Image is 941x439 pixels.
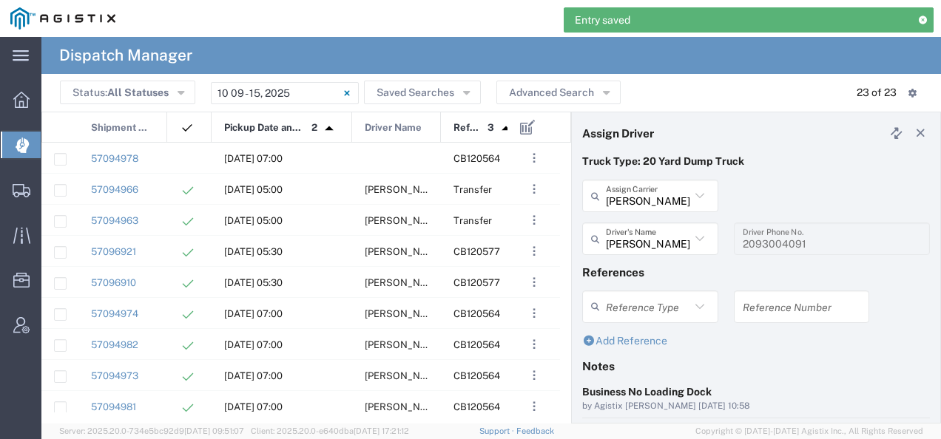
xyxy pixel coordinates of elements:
[453,112,482,143] span: Reference
[365,370,445,381] span: Alex Solorio
[695,425,923,438] span: Copyright © [DATE]-[DATE] Agistix Inc., All Rights Reserved
[479,426,516,435] a: Support
[453,339,500,350] span: CB120564
[582,265,930,279] h4: References
[107,86,169,98] span: All Statuses
[365,246,445,257] span: Jihtan Singh
[224,401,283,412] span: 10/13/2025, 07:00
[582,154,930,169] p: Truck Type: 20 Yard Dump Truck
[582,400,930,413] div: by Agistix [PERSON_NAME] [DATE] 10:58
[488,112,494,143] span: 3
[857,85,897,101] div: 23 of 23
[453,153,500,164] span: CB120564
[91,401,136,412] a: 57094981
[533,273,536,291] span: . . .
[365,184,445,195] span: Varun Taneja
[453,277,500,288] span: CB120577
[364,81,481,104] button: Saved Searches
[251,426,409,435] span: Client: 2025.20.0-e640dba
[59,426,244,435] span: Server: 2025.20.0-734e5bc92d9
[524,272,544,293] button: ...
[582,126,654,140] h4: Assign Driver
[365,401,445,412] span: Brandon Zambrano
[224,339,283,350] span: 10/13/2025, 07:00
[60,81,195,104] button: Status:All Statuses
[10,7,115,30] img: logo
[524,241,544,262] button: ...
[533,304,536,322] span: . . .
[496,81,621,104] button: Advanced Search
[224,184,283,195] span: 10/13/2025, 05:00
[533,211,536,229] span: . . .
[582,359,930,372] h4: Notes
[91,112,151,143] span: Shipment No.
[524,365,544,386] button: ...
[224,153,283,164] span: 10/13/2025, 07:00
[533,149,536,167] span: . . .
[91,308,138,319] a: 57094974
[533,180,536,198] span: . . .
[494,117,518,140] img: arrow-dropup.svg
[516,426,554,435] a: Feedback
[533,398,536,415] span: . . .
[533,336,536,353] span: . . .
[582,335,667,347] a: Add Reference
[317,117,341,140] img: arrow-dropup.svg
[184,426,244,435] span: [DATE] 09:51:07
[224,277,283,288] span: 10/13/2025, 05:30
[365,308,445,319] span: Luis Ayala
[533,242,536,260] span: . . .
[224,215,283,226] span: 10/13/2025, 05:00
[453,401,500,412] span: CB120564
[524,303,544,324] button: ...
[533,367,536,384] span: . . .
[91,153,138,164] a: 57094978
[180,120,195,135] img: icon
[365,339,445,350] span: Adrian Robles
[365,277,445,288] span: Oscar Cisneros
[91,215,138,226] a: 57094963
[575,13,630,28] span: Entry saved
[224,112,306,143] span: Pickup Date and Time
[365,215,445,226] span: Pavel Luna
[524,334,544,355] button: ...
[91,277,136,288] a: 57096910
[91,246,136,257] a: 57096921
[453,246,500,257] span: CB120577
[453,370,500,381] span: CB120564
[524,396,544,417] button: ...
[91,184,138,195] a: 57094966
[524,210,544,231] button: ...
[91,339,138,350] a: 57094982
[365,112,422,143] span: Driver Name
[354,426,409,435] span: [DATE] 17:21:12
[582,384,930,400] div: Business No Loading Dock
[311,112,317,143] span: 2
[453,215,492,226] span: Transfer
[59,37,192,74] h4: Dispatch Manager
[453,184,492,195] span: Transfer
[524,179,544,200] button: ...
[91,370,138,381] a: 57094973
[453,308,500,319] span: CB120564
[524,148,544,169] button: ...
[224,370,283,381] span: 10/13/2025, 07:00
[224,246,283,257] span: 10/13/2025, 05:30
[224,308,283,319] span: 10/13/2025, 07:00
